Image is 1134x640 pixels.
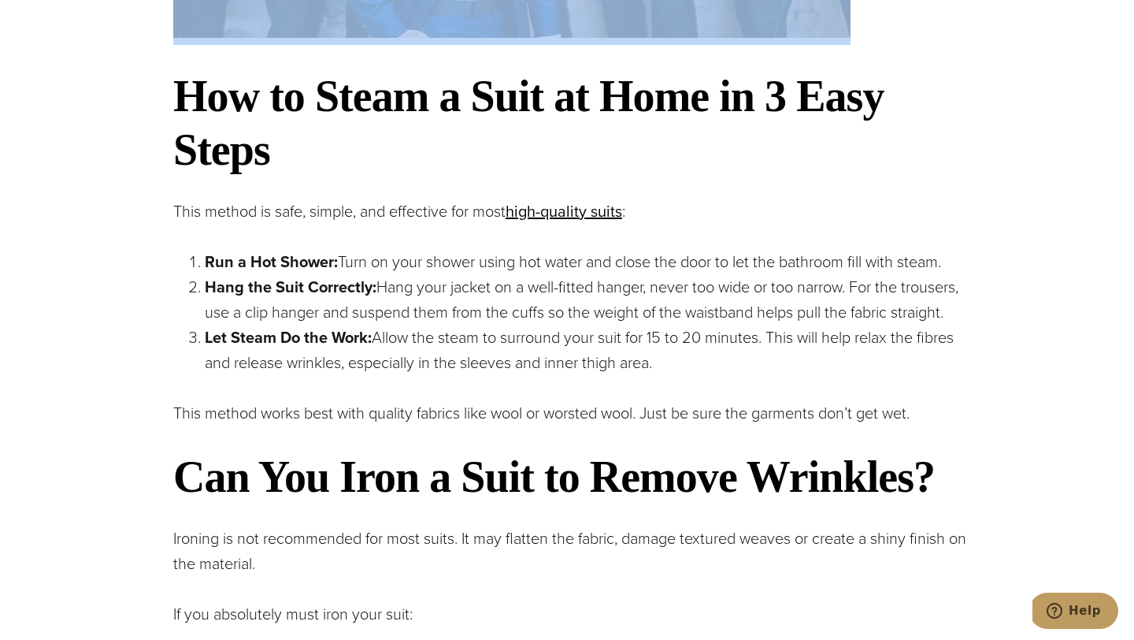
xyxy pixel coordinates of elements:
p: Allow the steam to surround your suit for 15 to 20 minutes. This will help relax the fibres and r... [205,325,976,375]
p: This method works best with quality fabrics like wool or worsted wool. Just be sure the garments ... [173,400,976,426]
iframe: Opens a widget where you can chat to one of our agents [1032,593,1118,632]
p: If you absolutely must iron your suit: [173,601,976,627]
p: Ironing is not recommended for most suits. It may flatten the fabric, damage textured weaves or c... [173,526,976,576]
p: Turn on your shower using hot water and close the door to let the bathroom fill with steam. [205,249,976,274]
a: high-quality suits [506,199,622,223]
strong: Run a Hot Shower: [205,250,338,273]
strong: Let Steam Do the Work: [205,326,372,349]
strong: How to Steam a Suit at Home in 3 Easy Steps [173,72,884,173]
p: This method is safe, simple, and effective for most : [173,199,976,224]
strong: Hang the Suit Correctly: [205,275,376,299]
p: Hang your jacket on a well-fitted hanger, never too wide or too narrow. For the trousers, use a c... [205,274,976,325]
strong: Can You Iron a Suit to Remove Wrinkles? [173,452,935,501]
